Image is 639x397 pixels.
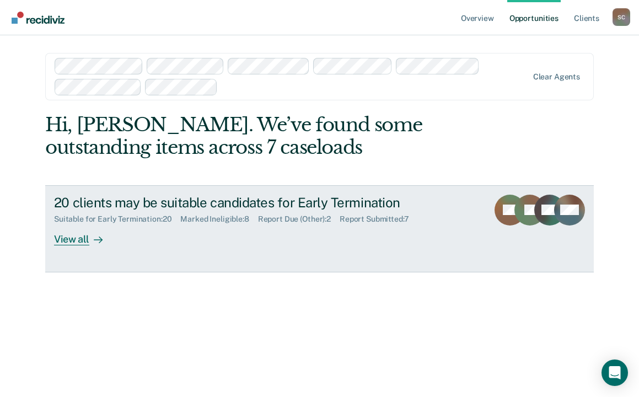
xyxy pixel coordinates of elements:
div: 20 clients may be suitable candidates for Early Termination [54,195,441,211]
div: Suitable for Early Termination : 20 [54,214,180,224]
div: Report Due (Other) : 2 [258,214,340,224]
img: Recidiviz [12,12,65,24]
div: Report Submitted : 7 [340,214,418,224]
div: S C [613,8,630,26]
a: 20 clients may be suitable candidates for Early TerminationSuitable for Early Termination:20Marke... [45,185,594,272]
div: View all [54,224,116,245]
button: Profile dropdown button [613,8,630,26]
div: Clear agents [533,72,580,82]
div: Hi, [PERSON_NAME]. We’ve found some outstanding items across 7 caseloads [45,114,484,159]
div: Open Intercom Messenger [602,360,628,386]
div: Marked Ineligible : 8 [180,214,257,224]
